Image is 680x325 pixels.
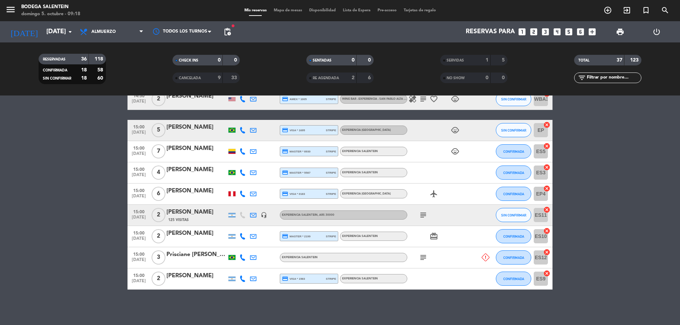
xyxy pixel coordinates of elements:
[543,206,550,213] i: cancel
[130,122,148,130] span: 15:00
[130,165,148,173] span: 15:00
[588,27,597,36] i: add_box
[447,76,465,80] span: NO SHOW
[270,8,306,12] span: Mapa de mesas
[241,8,270,12] span: Mis reservas
[282,169,311,176] span: master * 5587
[623,6,631,14] i: exit_to_app
[503,150,524,153] span: CONFIRMADA
[282,96,288,102] i: credit_card
[152,92,165,106] span: 2
[496,166,531,180] button: CONFIRMADA
[543,164,550,171] i: cancel
[166,208,227,217] div: [PERSON_NAME]
[430,232,438,240] i: card_giftcard
[5,4,16,17] button: menu
[130,173,148,181] span: [DATE]
[43,58,66,61] span: RESERVADAS
[282,191,288,197] i: credit_card
[501,97,526,101] span: SIN CONFIRMAR
[130,236,148,244] span: [DATE]
[91,29,116,34] span: Almuerzo
[130,257,148,266] span: [DATE]
[586,74,641,82] input: Filtrar por nombre...
[541,27,550,36] i: looks_3
[503,192,524,196] span: CONFIRMADA
[130,250,148,258] span: 15:00
[496,123,531,137] button: SIN CONFIRMAR
[642,6,650,14] i: turned_in_not
[223,28,232,36] span: pending_actions
[218,75,221,80] strong: 9
[152,166,165,180] span: 4
[130,130,148,138] span: [DATE]
[576,27,585,36] i: looks_6
[152,123,165,137] span: 5
[282,214,334,216] span: Experiencia Salentein
[501,213,526,217] span: SIN CONFIRMAR
[419,211,427,219] i: subject
[578,59,589,62] span: TOTAL
[543,185,550,192] i: cancel
[496,250,531,265] button: CONFIRMADA
[130,215,148,223] span: [DATE]
[152,229,165,243] span: 2
[430,190,438,198] i: airplanemode_active
[326,97,336,101] span: stripe
[496,229,531,243] button: CONFIRMADA
[447,59,464,62] span: SERVIDAS
[352,75,355,80] strong: 2
[152,272,165,286] span: 2
[339,8,374,12] span: Lista de Espera
[564,27,573,36] i: looks_5
[130,99,148,107] span: [DATE]
[166,165,227,174] div: [PERSON_NAME]
[342,171,378,174] span: Experiencia Salentein
[451,126,459,134] i: child_care
[166,92,227,101] div: [PERSON_NAME]
[81,68,87,72] strong: 18
[152,187,165,201] span: 6
[231,24,235,28] span: fiber_manual_record
[502,75,506,80] strong: 0
[282,148,311,155] span: master * 8930
[342,277,378,280] span: Experiencia Salentein
[66,28,74,36] i: arrow_drop_down
[543,143,550,150] i: cancel
[152,250,165,265] span: 3
[326,277,336,281] span: stripe
[179,76,201,80] span: CANCELADA
[430,95,438,103] i: favorite_border
[179,59,198,62] span: CHECK INS
[496,92,531,106] button: SIN CONFIRMAR
[517,27,527,36] i: looks_one
[318,214,334,216] span: , ARS 30000
[451,95,459,103] i: child_care
[282,127,288,133] i: credit_card
[282,256,318,259] span: Experiencia Salentein
[306,8,339,12] span: Disponibilidad
[496,208,531,222] button: SIN CONFIRMAR
[166,123,227,132] div: [PERSON_NAME]
[543,270,550,277] i: cancel
[342,150,378,153] span: Experiencia Salentein
[486,58,488,63] strong: 1
[552,27,562,36] i: looks_4
[616,28,624,36] span: print
[152,208,165,222] span: 2
[313,59,331,62] span: SENTADAS
[342,98,436,100] span: WINE BAR - EXPERIENCIA - SAN PABLO ALTA MONTAÑA
[166,144,227,153] div: [PERSON_NAME]
[486,75,488,80] strong: 0
[282,233,288,239] i: credit_card
[466,28,515,35] span: Reservas para
[130,228,148,237] span: 15:00
[282,127,305,133] span: visa * 1695
[342,129,391,132] span: Experiencia [GEOGRAPHIC_DATA]
[166,186,227,196] div: [PERSON_NAME]
[368,58,372,63] strong: 0
[282,233,311,239] span: master * 2199
[130,151,148,159] span: [DATE]
[408,95,417,103] i: healing
[326,170,336,175] span: stripe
